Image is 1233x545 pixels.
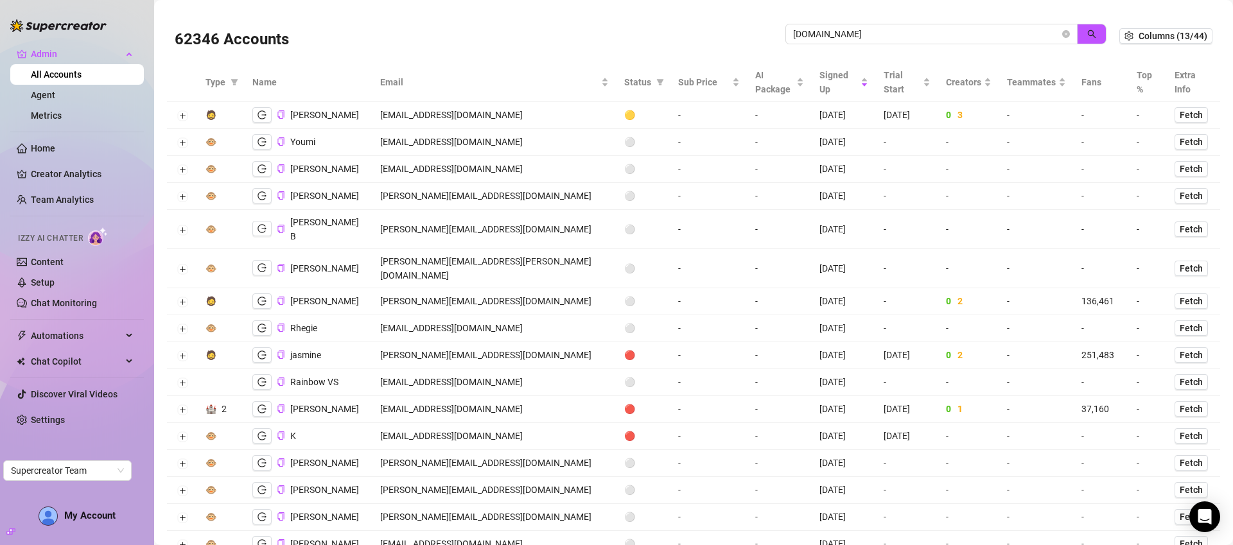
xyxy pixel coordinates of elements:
td: - [1074,156,1129,183]
td: - [938,249,999,288]
input: Search by UID / Name / Email / Creator Username [793,27,1060,41]
button: Fetch [1175,161,1208,177]
span: setting [1124,31,1133,40]
button: Columns (13/44) [1119,28,1212,44]
span: close-circle [1062,30,1070,38]
button: Expand row [177,432,188,442]
td: [EMAIL_ADDRESS][DOMAIN_NAME] [372,369,616,396]
div: 🧔 [205,294,216,308]
span: Fetch [1180,458,1203,468]
button: Copy Account UID [277,458,285,468]
span: Fetch [1180,164,1203,174]
td: [PERSON_NAME][EMAIL_ADDRESS][PERSON_NAME][DOMAIN_NAME] [372,249,616,288]
span: filter [656,78,664,86]
td: - [670,369,748,396]
th: Signed Up [812,63,876,102]
span: logout [258,164,267,173]
span: - [1007,263,1010,273]
span: crown [17,49,27,59]
td: [DATE] [876,396,938,423]
span: Rhegie [290,323,317,333]
td: [EMAIL_ADDRESS][DOMAIN_NAME] [372,156,616,183]
img: Chat Copilot [17,357,25,366]
td: - [938,210,999,249]
td: [PERSON_NAME][EMAIL_ADDRESS][DOMAIN_NAME] [372,210,616,249]
span: copy [277,297,285,305]
td: - [748,210,812,249]
span: 251,483 [1081,350,1114,360]
button: Fetch [1175,107,1208,123]
td: - [876,129,938,156]
button: Copy Account UID [277,224,285,234]
button: Fetch [1175,509,1208,524]
span: [PERSON_NAME] [290,110,359,120]
button: logout [252,107,272,123]
td: - [938,156,999,183]
span: copy [277,458,285,467]
span: copy [277,164,285,173]
td: - [1129,183,1167,210]
span: thunderbolt [17,331,27,341]
span: - [1007,224,1010,234]
td: [EMAIL_ADDRESS][DOMAIN_NAME] [372,396,616,423]
span: copy [277,137,285,146]
span: AI Package [755,68,794,96]
span: Chat Copilot [31,351,122,372]
td: - [670,129,748,156]
span: 🟡 [624,110,635,120]
td: - [938,315,999,342]
td: - [670,210,748,249]
td: [EMAIL_ADDRESS][DOMAIN_NAME] [372,315,616,342]
td: [DATE] [812,396,876,423]
button: Expand row [177,324,188,334]
td: - [670,183,748,210]
td: [DATE] [812,156,876,183]
div: 🐵 [205,321,216,335]
span: Fetch [1180,296,1203,306]
button: Fetch [1175,347,1208,363]
span: copy [277,264,285,272]
span: ⚪ [624,263,635,273]
span: 0 [946,296,951,306]
div: 🏰 [205,402,216,416]
span: jasmine [290,350,321,360]
span: - [1007,296,1010,306]
button: Expand row [177,138,188,148]
button: Fetch [1175,188,1208,203]
span: Rainbow VS [290,377,338,387]
span: - [1007,164,1010,174]
span: copy [277,324,285,332]
a: Creator Analytics [31,164,134,184]
a: All Accounts [31,69,82,80]
button: logout [252,320,272,336]
td: - [1074,315,1129,342]
button: Expand row [177,513,188,523]
span: copy [277,431,285,440]
span: 0 [946,110,951,120]
a: Settings [31,415,65,425]
th: Top % [1129,63,1167,102]
td: - [748,369,812,396]
td: - [1129,129,1167,156]
button: Expand row [177,165,188,175]
td: - [1074,183,1129,210]
button: logout [252,293,272,309]
span: Sub Price [678,75,730,89]
th: Fans [1074,63,1129,102]
span: logout [258,297,267,306]
span: 3 [958,110,963,120]
a: Team Analytics [31,195,94,205]
span: - [1007,323,1010,333]
div: 🐵 [205,429,216,443]
td: [DATE] [812,210,876,249]
span: Type [205,75,225,89]
a: Chat Monitoring [31,298,97,308]
a: Discover Viral Videos [31,389,118,399]
button: Fetch [1175,221,1208,237]
button: Fetch [1175,134,1208,150]
button: Fetch [1175,428,1208,444]
div: 🐵 [205,222,216,236]
th: Name [245,63,372,102]
span: 2 [958,350,963,360]
span: Admin [31,44,122,64]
